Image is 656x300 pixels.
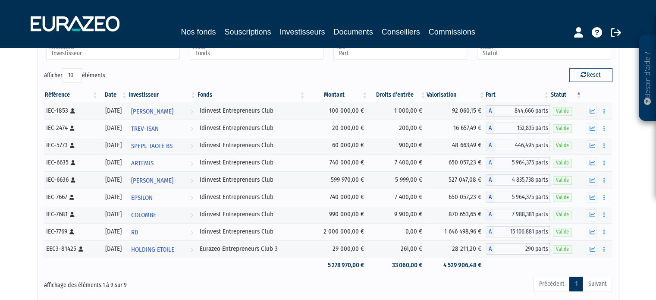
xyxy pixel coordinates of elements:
a: Nos fonds [181,26,216,38]
span: RD [131,224,138,240]
span: [PERSON_NAME] [131,104,173,120]
i: Voir l'investisseur [190,224,193,240]
a: Commissions [429,26,475,38]
td: 33 060,00 € [368,258,427,273]
span: ARTEMIS [131,155,154,171]
td: 0,00 € [368,223,427,240]
span: EPSILON [131,190,153,206]
i: Voir l'investisseur [190,138,193,154]
div: IEC-7769 [46,227,96,236]
span: Valide [553,159,572,167]
span: A [486,105,494,117]
i: [Français] Personne physique [71,177,75,183]
span: 15 106,881 parts [494,226,550,237]
div: [DATE] [102,123,125,133]
div: IEC-6636 [46,175,96,184]
div: [DATE] [102,141,125,150]
i: [Français] Personne physique [78,246,83,252]
td: 650 057,23 € [427,189,485,206]
span: A [486,157,494,168]
div: IEC-6635 [46,158,96,167]
div: Idinvest Entrepreneurs Club [200,141,303,150]
i: Voir l'investisseur [190,173,193,189]
a: SPFPL TAOTE BS [128,137,197,154]
div: A - Idinvest Entrepreneurs Club [486,105,550,117]
div: A - Idinvest Entrepreneurs Club [486,209,550,220]
a: Souscriptions [224,26,271,39]
span: Valide [553,142,572,150]
span: 152,835 parts [494,123,550,134]
td: 870 653,65 € [427,206,485,223]
span: 446,495 parts [494,140,550,151]
div: IEC-5773 [46,141,96,150]
td: 100 000,00 € [306,102,368,120]
td: 48 663,49 € [427,137,485,154]
td: 7 400,00 € [368,154,427,171]
div: [DATE] [102,244,125,253]
div: [DATE] [102,158,125,167]
i: [Français] Personne physique [71,160,75,165]
div: A - Idinvest Entrepreneurs Club [486,192,550,203]
span: Valide [553,245,572,253]
a: [PERSON_NAME] [128,102,197,120]
i: [Français] Personne physique [70,126,75,131]
select: Afficheréléments [63,68,82,83]
td: 527 047,08 € [427,171,485,189]
i: Voir l'investisseur [190,155,193,171]
th: Statut : activer pour trier la colonne par ordre d&eacute;croissant [550,88,582,102]
span: A [486,140,494,151]
span: Valide [553,211,572,219]
span: A [486,209,494,220]
span: COLOMBE [131,207,156,223]
span: Valide [553,176,572,184]
td: 200,00 € [368,120,427,137]
i: Voir l'investisseur [190,104,193,120]
span: 7 988,381 parts [494,209,550,220]
a: EPSILON [128,189,197,206]
div: IEC-1853 [46,106,96,115]
div: [DATE] [102,193,125,202]
td: 740 000,00 € [306,154,368,171]
span: [PERSON_NAME] [131,173,173,189]
span: 4 835,738 parts [494,174,550,186]
th: Investisseur: activer pour trier la colonne par ordre croissant [128,88,197,102]
div: Idinvest Entrepreneurs Club [200,193,303,202]
div: [DATE] [102,106,125,115]
span: 290 parts [494,243,550,255]
div: Idinvest Entrepreneurs Club [200,227,303,236]
img: 1732889491-logotype_eurazeo_blanc_rvb.png [31,16,119,32]
div: IEC-7667 [46,193,96,202]
a: [PERSON_NAME] [128,171,197,189]
a: 1 [569,277,583,291]
a: TREV-ISAN [128,120,197,137]
td: 261,00 € [368,240,427,258]
div: Idinvest Entrepreneurs Club [200,106,303,115]
div: Affichage des éléments 1 à 9 sur 9 [44,276,273,290]
div: A - Eurazeo Entrepreneurs Club 3 [486,243,550,255]
td: 2 000 000,00 € [306,223,368,240]
div: A - Idinvest Entrepreneurs Club [486,157,550,168]
span: 5 964,375 parts [494,157,550,168]
td: 7 400,00 € [368,189,427,206]
i: Voir l'investisseur [190,190,193,206]
th: Référence : activer pour trier la colonne par ordre croissant [44,88,99,102]
a: RD [128,223,197,240]
div: Eurazeo Entrepreneurs Club 3 [200,244,303,253]
td: 740 000,00 € [306,189,368,206]
div: [DATE] [102,175,125,184]
span: A [486,243,494,255]
div: A - Idinvest Entrepreneurs Club [486,140,550,151]
span: Valide [553,124,572,133]
span: Valide [553,107,572,115]
span: A [486,123,494,134]
td: 20 000,00 € [306,120,368,137]
th: Part: activer pour trier la colonne par ordre croissant [486,88,550,102]
div: Idinvest Entrepreneurs Club [200,123,303,133]
th: Droits d'entrée: activer pour trier la colonne par ordre croissant [368,88,427,102]
div: Idinvest Entrepreneurs Club [200,210,303,219]
td: 650 057,23 € [427,154,485,171]
span: 844,666 parts [494,105,550,117]
td: 92 060,15 € [427,102,485,120]
div: A - Idinvest Entrepreneurs Club [486,174,550,186]
span: HOLDING ETOILE [131,242,174,258]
